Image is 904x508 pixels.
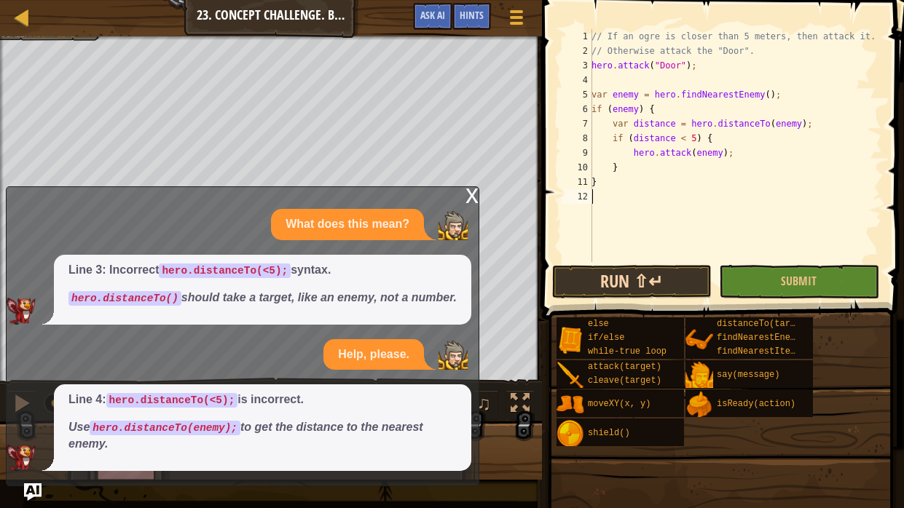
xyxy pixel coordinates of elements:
div: 6 [562,102,592,116]
div: 12 [562,189,592,204]
div: 1 [562,29,592,44]
code: hero.distanceTo(<5); [106,393,238,408]
span: isReady(action) [717,399,795,409]
span: Ask AI [420,8,445,22]
div: 3 [562,58,592,73]
img: Player [439,341,468,370]
span: attack(target) [588,362,661,372]
code: hero.distanceTo(enemy); [90,421,240,435]
img: portrait.png [685,326,713,354]
span: while-true loop [588,346,667,357]
button: Ask AI [413,3,452,30]
div: 10 [562,160,592,175]
div: x [465,187,479,202]
span: distanceTo(target) [717,319,811,329]
div: 7 [562,116,592,131]
img: portrait.png [557,326,584,354]
span: cleave(target) [588,376,661,386]
code: hero.distanceTo() [68,291,181,306]
span: Submit [781,273,817,289]
img: portrait.png [685,362,713,389]
div: 8 [562,131,592,146]
button: Ask AI [24,483,42,501]
em: should take a target, like an enemy, not a number. [68,291,457,303]
span: else [588,319,609,329]
p: Help, please. [338,346,409,363]
span: ♫ [476,392,491,414]
p: Line 4: is incorrect. [68,392,457,408]
img: AI [7,445,36,471]
span: moveXY(x, y) [588,399,651,409]
button: Submit [719,265,879,298]
img: Player [439,211,468,240]
code: hero.distanceTo(<5); [159,263,291,278]
em: Use to get the distance to the nearest enemy. [68,421,423,450]
span: findNearestEnemy() [717,333,811,343]
div: 5 [562,87,592,102]
span: if/else [588,333,624,343]
button: ♫ [473,390,498,420]
button: Run ⇧↵ [552,265,712,298]
div: 11 [562,175,592,189]
p: What does this mean? [286,216,409,233]
span: shield() [588,428,630,438]
div: 9 [562,146,592,160]
span: say(message) [717,370,779,380]
img: portrait.png [685,391,713,418]
p: Line 3: Incorrect syntax. [68,262,457,279]
div: 2 [562,44,592,58]
img: portrait.png [557,420,584,448]
span: findNearestItem() [717,346,806,357]
div: 4 [562,73,592,87]
img: portrait.png [557,362,584,389]
img: AI [7,298,36,324]
span: Hints [460,8,484,22]
button: Show game menu [498,3,535,37]
button: Toggle fullscreen [506,390,535,420]
img: portrait.png [557,391,584,418]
